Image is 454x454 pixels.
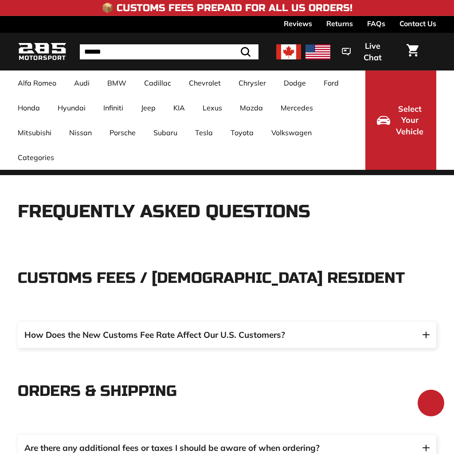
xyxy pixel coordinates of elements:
img: Logo_285_Motorsport_areodynamics_components [18,41,67,62]
a: Subaru [145,120,186,145]
a: Returns [326,16,353,31]
a: Mitsubishi [9,120,60,145]
a: Jeep [132,95,164,120]
img: Toggle FAQ collapsible tab [423,445,430,451]
a: Reviews [284,16,312,31]
a: Porsche [101,120,145,145]
a: Chevrolet [180,70,230,95]
a: Honda [9,95,49,120]
a: Cart [401,37,424,67]
span: How Does the New Customs Fee Rate Affect Our U.S. Customers? [24,329,285,340]
a: Toyota [222,120,262,145]
a: Contact Us [399,16,436,31]
h1: Frequently Asked Questions [18,202,436,221]
a: Volkswagen [262,120,321,145]
h4: 📦 Customs Fees Prepaid for All US Orders! [102,3,352,13]
a: Nissan [60,120,101,145]
a: Mercedes [272,95,322,120]
span: Select Your Vehicle [395,103,425,137]
a: Hyundai [49,95,94,120]
input: Search [80,44,258,59]
inbox-online-store-chat: Shopify online store chat [415,390,447,419]
a: Infiniti [94,95,132,120]
span: Are there any additional fees or taxes I should be aware of when ordering? [24,442,320,453]
span: Live Chat [355,40,390,63]
a: Mazda [231,95,272,120]
a: Alfa Romeo [9,70,65,95]
a: FAQs [367,16,385,31]
a: Cadillac [135,70,180,95]
a: BMW [98,70,135,95]
a: Audi [65,70,98,95]
a: Categories [9,145,63,170]
img: Toggle FAQ collapsible tab [423,332,430,338]
a: Tesla [186,120,222,145]
a: Dodge [275,70,315,95]
p: Orders & shipping [18,383,436,399]
a: KIA [164,95,194,120]
button: Select Your Vehicle [365,70,436,170]
button: How Does the New Customs Fee Rate Affect Our U.S. Customers? Toggle FAQ collapsible tab [18,322,436,348]
a: Ford [315,70,348,95]
p: CUSTOMS FEES / [DEMOGRAPHIC_DATA] RESIDENT [18,270,436,286]
a: Lexus [194,95,231,120]
button: Live Chat [330,35,401,68]
a: Chrysler [230,70,275,95]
